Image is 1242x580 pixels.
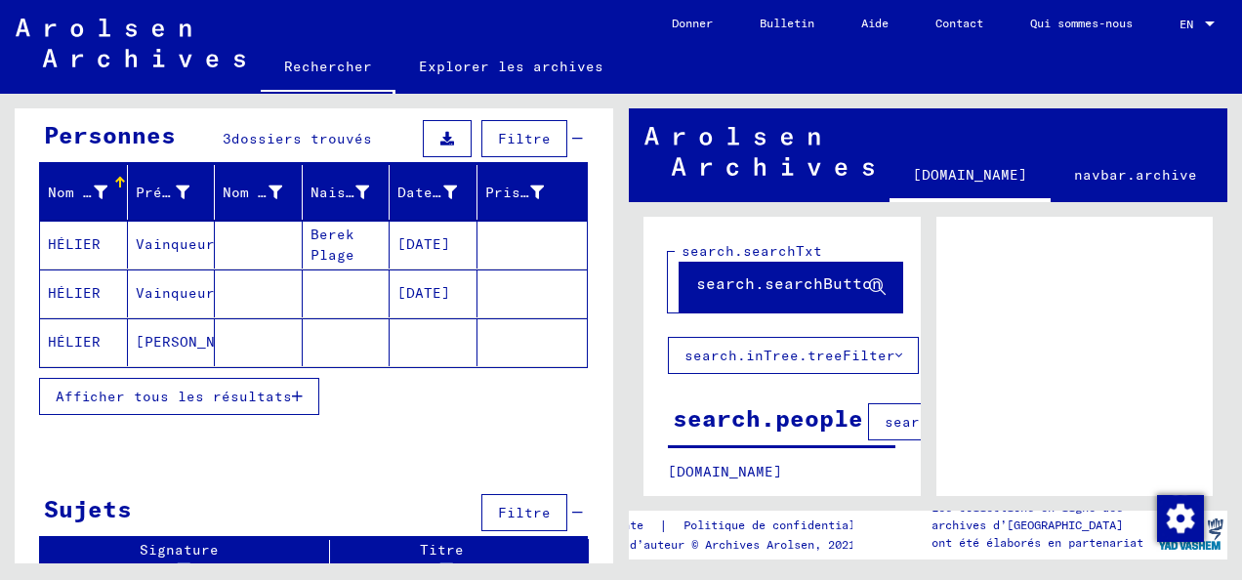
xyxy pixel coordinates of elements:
[48,177,132,208] div: Nom de famille
[931,499,1152,534] p: Les collections en ligne des archives d’[GEOGRAPHIC_DATA]
[40,318,128,366] mat-cell: HÉLIER
[390,269,477,317] mat-cell: [DATE]
[397,177,481,208] div: Date de naissance
[890,151,1051,202] a: [DOMAIN_NAME]
[136,184,188,201] font: Prénom
[231,130,372,147] span: dossiers trouvés
[44,117,176,152] div: Personnes
[303,165,391,220] mat-header-cell: Geburt‏
[668,516,899,536] a: Politique de confidentialité
[56,388,292,405] span: Afficher tous les résultats
[395,43,627,90] a: Explorer les archives
[582,536,899,554] p: Droits d’auteur © Archives Arolsen, 2021
[128,269,216,317] mat-cell: Vainqueur
[696,273,882,293] span: search.searchButton
[680,252,902,312] button: search.searchButton
[39,378,319,415] button: Afficher tous les résultats
[40,165,128,220] mat-header-cell: Nachname
[477,165,588,220] mat-header-cell: Prisoner #
[40,269,128,317] mat-cell: HÉLIER
[659,516,668,536] font: |
[261,43,395,94] a: Rechercher
[310,184,390,201] font: Naissance
[397,184,547,201] font: Date de naissance
[485,177,569,208] div: Prisonnier #
[498,504,551,521] span: Filtre
[128,221,216,269] mat-cell: Vainqueur
[128,165,216,220] mat-header-cell: Vorname
[868,403,1129,440] button: search.columnFilter.filter
[223,130,231,147] span: 3
[644,127,874,176] img: Arolsen_neg.svg
[673,400,863,435] div: search.people
[668,462,895,482] p: [DOMAIN_NAME]
[682,242,822,260] mat-label: search.searchTxt
[684,347,895,364] font: search.inTree.treeFilter
[215,165,303,220] mat-header-cell: Geburtsname
[885,413,1112,431] span: search.columnFilter.filter
[485,184,591,201] font: Prisonnier #
[420,541,464,559] font: Titre
[1051,151,1221,198] a: navbar.archive
[128,318,216,366] mat-cell: [PERSON_NAME]
[390,165,477,220] mat-header-cell: Geburtsdatum
[481,494,567,531] button: Filtre
[668,337,919,374] button: search.inTree.treeFilter
[40,221,128,269] mat-cell: HÉLIER
[44,491,132,526] div: Sujets
[136,177,215,208] div: Prénom
[1154,510,1227,559] img: yv_logo.png
[1180,18,1201,31] span: EN
[1157,495,1204,542] img: Modifier le consentement
[390,221,477,269] mat-cell: [DATE]
[498,130,551,147] span: Filtre
[931,534,1152,569] p: ont été élaborés en partenariat avec
[223,184,380,201] font: Nom de jeune fille
[16,19,245,67] img: Arolsen_neg.svg
[140,541,219,559] font: Signature
[223,177,307,208] div: Nom de jeune fille
[303,221,391,269] mat-cell: Berek Plage
[48,184,171,201] font: Nom de famille
[310,177,394,208] div: Naissance
[481,120,567,157] button: Filtre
